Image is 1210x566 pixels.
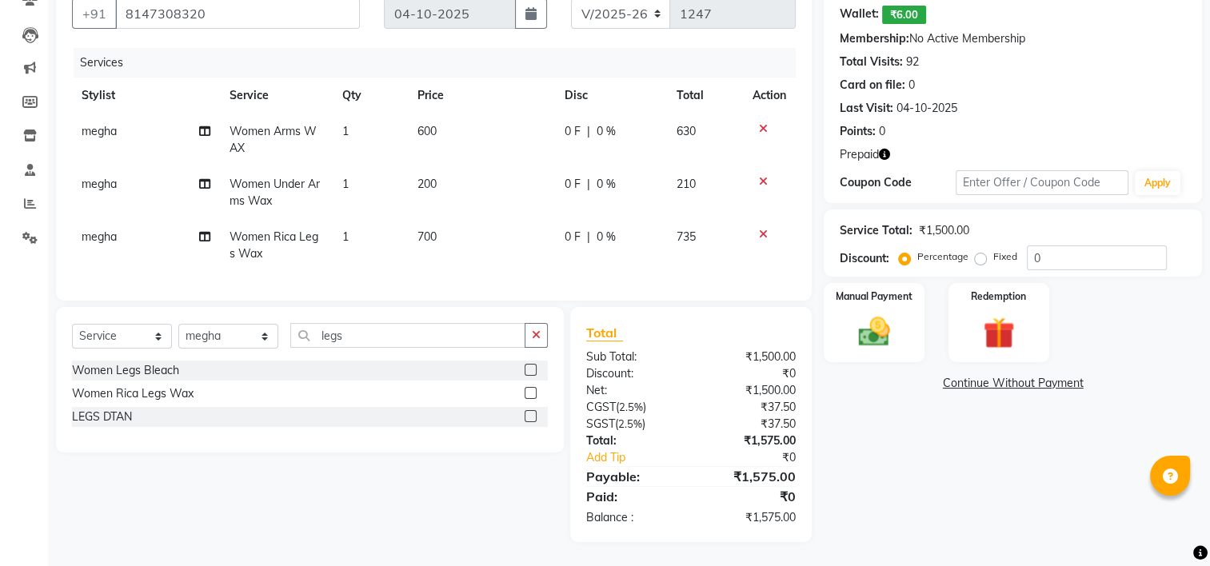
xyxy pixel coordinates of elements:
[743,78,796,114] th: Action
[586,400,616,414] span: CGST
[574,487,691,506] div: Paid:
[836,289,912,304] label: Manual Payment
[840,30,909,47] div: Membership:
[574,509,691,526] div: Balance :
[908,77,915,94] div: 0
[82,124,117,138] span: megha
[587,123,590,140] span: |
[840,222,912,239] div: Service Total:
[555,78,667,114] th: Disc
[342,177,349,191] span: 1
[691,432,808,449] div: ₹1,575.00
[72,362,179,379] div: Women Legs Bleach
[840,174,955,191] div: Coupon Code
[290,323,525,348] input: Search or Scan
[711,449,809,466] div: ₹0
[574,399,691,416] div: ( )
[956,170,1128,195] input: Enter Offer / Coupon Code
[827,375,1199,392] a: Continue Without Payment
[897,100,957,117] div: 04-10-2025
[574,432,691,449] div: Total:
[849,313,900,350] img: _cash.svg
[574,349,691,365] div: Sub Total:
[574,467,691,486] div: Payable:
[333,78,408,114] th: Qty
[882,6,926,24] span: ₹6.00
[230,229,318,261] span: Women Rica Legs Wax
[72,78,220,114] th: Stylist
[417,124,437,138] span: 600
[691,365,808,382] div: ₹0
[587,176,590,193] span: |
[691,467,808,486] div: ₹1,575.00
[618,417,642,430] span: 2.5%
[72,385,194,402] div: Women Rica Legs Wax
[565,123,581,140] span: 0 F
[597,176,616,193] span: 0 %
[840,30,1186,47] div: No Active Membership
[586,325,623,341] span: Total
[691,487,808,506] div: ₹0
[619,401,643,413] span: 2.5%
[973,313,1024,353] img: _gift.svg
[691,382,808,399] div: ₹1,500.00
[677,124,696,138] span: 630
[840,250,889,267] div: Discount:
[574,382,691,399] div: Net:
[72,409,132,425] div: LEGS DTAN
[417,177,437,191] span: 200
[691,416,808,432] div: ₹37.50
[667,78,743,114] th: Total
[691,349,808,365] div: ₹1,500.00
[906,54,919,70] div: 92
[879,123,885,140] div: 0
[840,54,903,70] div: Total Visits:
[408,78,555,114] th: Price
[574,449,710,466] a: Add Tip
[82,177,117,191] span: megha
[993,249,1017,264] label: Fixed
[565,229,581,245] span: 0 F
[342,124,349,138] span: 1
[586,417,615,431] span: SGST
[220,78,333,114] th: Service
[597,123,616,140] span: 0 %
[574,416,691,432] div: ( )
[919,222,969,239] div: ₹1,500.00
[840,77,905,94] div: Card on file:
[574,365,691,382] div: Discount:
[74,48,808,78] div: Services
[417,229,437,244] span: 700
[691,399,808,416] div: ₹37.50
[587,229,590,245] span: |
[342,229,349,244] span: 1
[840,123,876,140] div: Points:
[230,124,317,155] span: Women Arms WAX
[82,229,117,244] span: megha
[917,249,968,264] label: Percentage
[1135,171,1180,195] button: Apply
[677,229,696,244] span: 735
[971,289,1026,304] label: Redemption
[840,146,879,163] span: Prepaid
[840,100,893,117] div: Last Visit:
[230,177,320,208] span: Women Under Arms Wax
[691,509,808,526] div: ₹1,575.00
[677,177,696,191] span: 210
[565,176,581,193] span: 0 F
[597,229,616,245] span: 0 %
[840,6,879,24] div: Wallet:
